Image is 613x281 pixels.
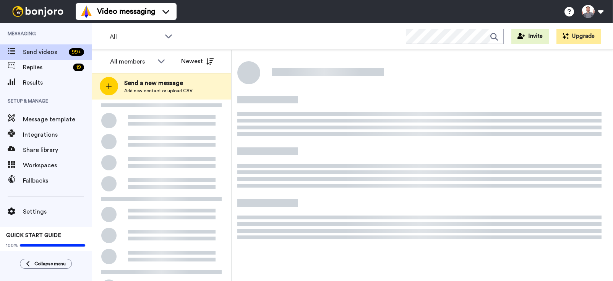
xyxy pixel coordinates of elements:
span: All [110,32,161,41]
span: Settings [23,207,92,216]
button: Newest [175,54,219,69]
button: Collapse menu [20,259,72,269]
button: Invite [511,29,549,44]
img: vm-color.svg [80,5,92,18]
div: All members [110,57,154,66]
span: Message template [23,115,92,124]
img: bj-logo-header-white.svg [9,6,66,17]
span: 100% [6,242,18,248]
span: Fallbacks [23,176,92,185]
span: QUICK START GUIDE [6,233,61,238]
span: Collapse menu [34,261,66,267]
span: Replies [23,63,70,72]
span: Share library [23,145,92,155]
div: 99 + [69,48,84,56]
span: Send a new message [124,78,193,88]
span: Workspaces [23,161,92,170]
button: Upgrade [556,29,601,44]
span: Video messaging [97,6,155,17]
span: Send videos [23,47,66,57]
span: Integrations [23,130,92,139]
span: Add new contact or upload CSV [124,88,193,94]
div: 19 [73,64,84,71]
span: Results [23,78,92,87]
